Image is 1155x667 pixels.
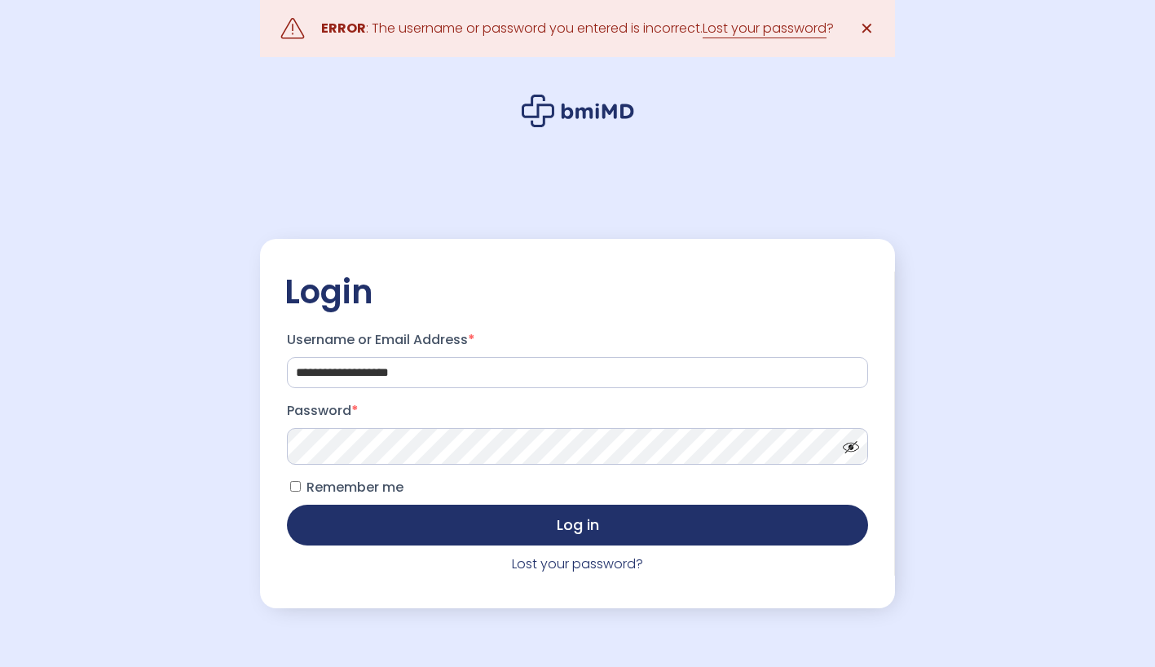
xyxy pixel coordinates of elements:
button: Log in [287,505,868,546]
strong: ERROR [321,19,366,38]
h2: Login [284,272,871,312]
label: Password [287,398,868,424]
a: Lost your password [703,19,827,38]
input: Remember me [290,481,301,492]
a: Lost your password? [512,554,643,573]
span: Remember me [306,478,403,497]
div: : The username or password you entered is incorrect. ? [321,17,834,40]
a: ✕ [850,12,883,45]
label: Username or Email Address [287,327,868,353]
span: ✕ [860,17,874,40]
